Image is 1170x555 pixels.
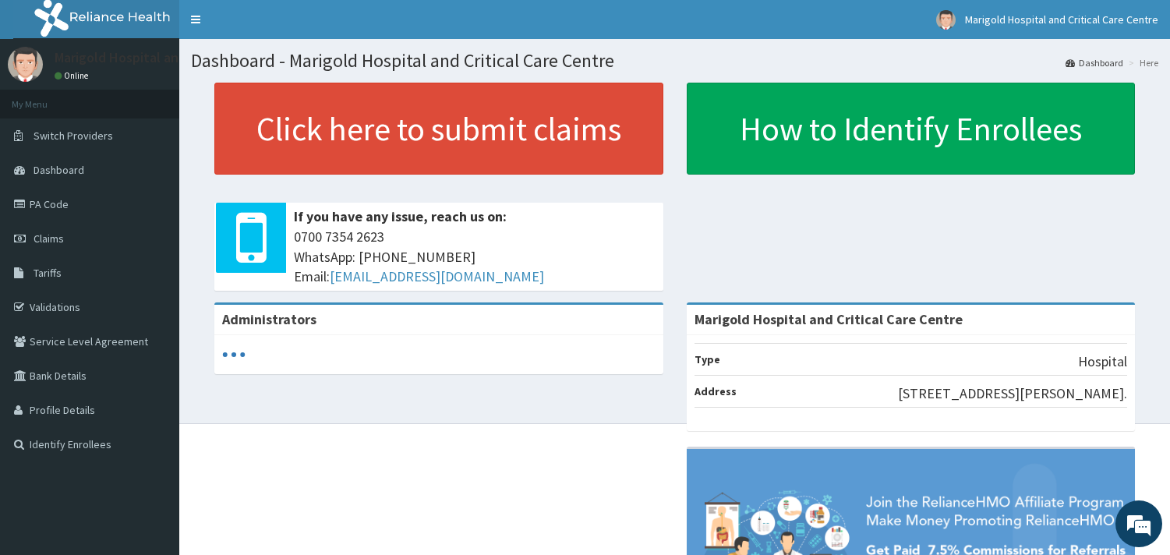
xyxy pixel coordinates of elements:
a: Click here to submit claims [214,83,663,175]
a: How to Identify Enrollees [687,83,1136,175]
span: Marigold Hospital and Critical Care Centre [965,12,1158,27]
p: [STREET_ADDRESS][PERSON_NAME]. [898,384,1127,404]
span: Claims [34,232,64,246]
b: If you have any issue, reach us on: [294,207,507,225]
p: Hospital [1078,352,1127,372]
b: Address [695,384,737,398]
h1: Dashboard - Marigold Hospital and Critical Care Centre [191,51,1158,71]
svg: audio-loading [222,343,246,366]
p: Marigold Hospital and Critical Care Centre [55,51,308,65]
img: User Image [8,47,43,82]
strong: Marigold Hospital and Critical Care Centre [695,310,963,328]
a: [EMAIL_ADDRESS][DOMAIN_NAME] [330,267,544,285]
span: 0700 7354 2623 WhatsApp: [PHONE_NUMBER] Email: [294,227,656,287]
span: Tariffs [34,266,62,280]
span: Switch Providers [34,129,113,143]
b: Administrators [222,310,316,328]
li: Here [1125,56,1158,69]
img: User Image [936,10,956,30]
span: Dashboard [34,163,84,177]
a: Dashboard [1066,56,1123,69]
a: Online [55,70,92,81]
b: Type [695,352,720,366]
